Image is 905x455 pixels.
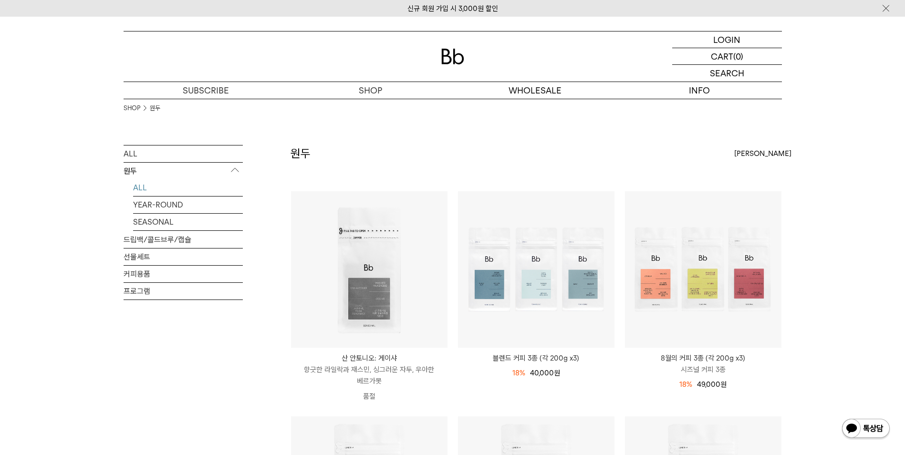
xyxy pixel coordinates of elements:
div: 18% [512,367,525,379]
a: SHOP [124,103,140,113]
a: ALL [133,179,243,196]
p: INFO [617,82,782,99]
p: 향긋한 라일락과 재스민, 싱그러운 자두, 우아한 베르가못 [291,364,447,387]
a: SUBSCRIBE [124,82,288,99]
a: SEASONAL [133,214,243,230]
img: 블렌드 커피 3종 (각 200g x3) [458,191,614,348]
a: 선물세트 [124,248,243,265]
p: WHOLESALE [453,82,617,99]
a: 산 안토니오: 게이샤 향긋한 라일락과 재스민, 싱그러운 자두, 우아한 베르가못 [291,352,447,387]
span: 원 [554,369,560,377]
a: 8월의 커피 3종 (각 200g x3) 시즈널 커피 3종 [625,352,781,375]
p: 산 안토니오: 게이샤 [291,352,447,364]
a: SHOP [288,82,453,99]
h2: 원두 [291,145,311,162]
span: 40,000 [530,369,560,377]
p: 8월의 커피 3종 (각 200g x3) [625,352,781,364]
a: ALL [124,145,243,162]
a: 신규 회원 가입 시 3,000원 할인 [407,4,498,13]
span: [PERSON_NAME] [734,148,791,159]
a: 프로그램 [124,283,243,300]
a: YEAR-ROUND [133,196,243,213]
img: 산 안토니오: 게이샤 [291,191,447,348]
span: 49,000 [697,380,727,389]
p: 시즈널 커피 3종 [625,364,781,375]
a: 블렌드 커피 3종 (각 200g x3) [458,352,614,364]
a: CART (0) [672,48,782,65]
img: 로고 [441,49,464,64]
img: 8월의 커피 3종 (각 200g x3) [625,191,781,348]
p: SEARCH [710,65,744,82]
span: 원 [720,380,727,389]
a: LOGIN [672,31,782,48]
p: (0) [733,48,743,64]
a: 드립백/콜드브루/캡슐 [124,231,243,248]
p: CART [711,48,733,64]
p: LOGIN [713,31,740,48]
div: 18% [679,379,692,390]
p: 원두 [124,163,243,180]
a: 원두 [150,103,160,113]
p: 품절 [291,387,447,406]
a: 커피용품 [124,266,243,282]
img: 카카오톡 채널 1:1 채팅 버튼 [841,418,891,441]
